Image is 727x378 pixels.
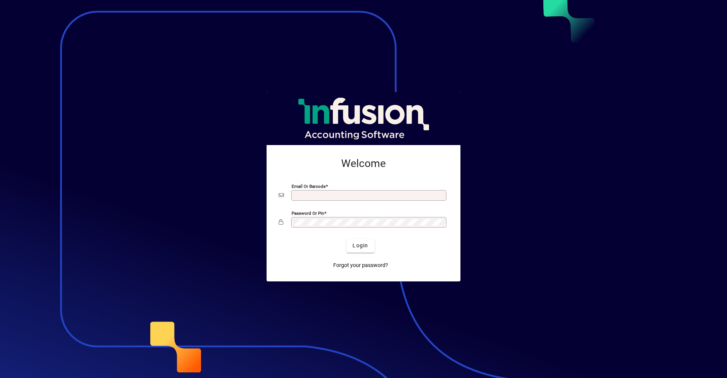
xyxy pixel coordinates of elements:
[292,183,326,189] mat-label: Email or Barcode
[346,239,374,253] button: Login
[353,242,368,250] span: Login
[279,157,448,170] h2: Welcome
[292,210,324,216] mat-label: Password or Pin
[330,259,391,272] a: Forgot your password?
[333,261,388,269] span: Forgot your password?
